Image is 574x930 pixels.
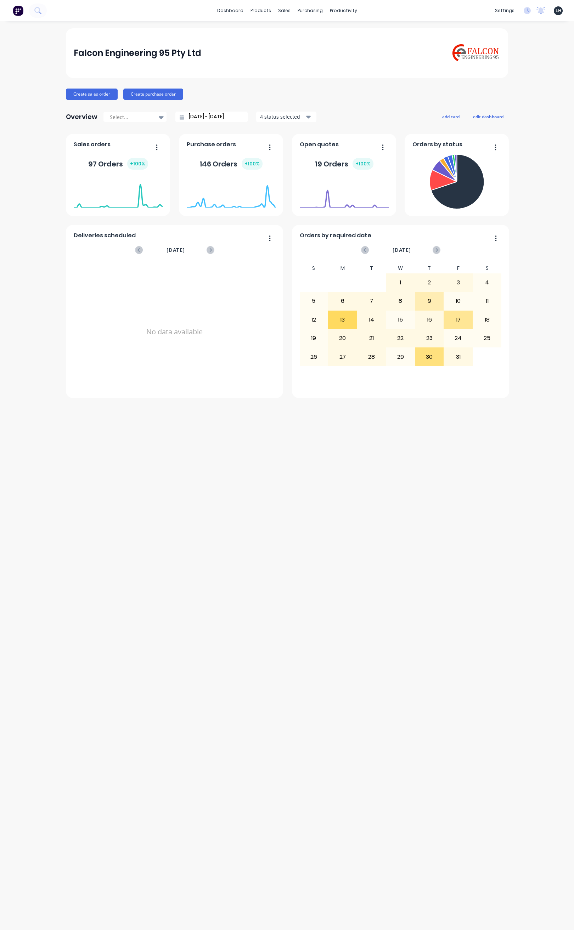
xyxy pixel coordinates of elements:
div: 1 [386,274,415,291]
div: 7 [358,292,386,310]
div: 2 [415,274,444,291]
div: productivity [326,5,361,16]
div: S [473,263,502,273]
div: 10 [444,292,472,310]
div: 9 [415,292,444,310]
button: add card [438,112,464,121]
div: 21 [358,329,386,347]
div: 8 [386,292,415,310]
div: + 100 % [242,158,263,170]
span: Sales orders [74,140,111,149]
div: 16 [415,311,444,329]
span: [DATE] [167,246,185,254]
div: 146 Orders [199,158,263,170]
div: No data available [74,263,276,401]
div: 18 [473,311,501,329]
div: + 100 % [127,158,148,170]
span: LH [556,7,561,14]
div: 5 [300,292,328,310]
div: 15 [386,311,415,329]
a: dashboard [214,5,247,16]
div: S [299,263,328,273]
div: Falcon Engineering 95 Pty Ltd [74,46,201,60]
img: Factory [13,5,23,16]
div: 4 [473,274,501,291]
div: 25 [473,329,501,347]
div: 20 [328,329,357,347]
div: 30 [415,348,444,365]
div: sales [275,5,294,16]
div: settings [491,5,518,16]
span: Orders by status [412,140,462,149]
div: 24 [444,329,472,347]
div: Overview [66,110,97,124]
div: 4 status selected [260,113,305,120]
img: Falcon Engineering 95 Pty Ltd [451,43,500,63]
button: Create purchase order [123,89,183,100]
div: 13 [328,311,357,329]
div: 11 [473,292,501,310]
div: 19 [300,329,328,347]
div: 14 [358,311,386,329]
div: 28 [358,348,386,365]
div: 19 Orders [315,158,373,170]
div: 22 [386,329,415,347]
span: Open quotes [300,140,339,149]
div: W [386,263,415,273]
button: edit dashboard [468,112,508,121]
button: 4 status selected [256,112,316,122]
div: 97 Orders [88,158,148,170]
span: [DATE] [393,246,411,254]
div: M [328,263,357,273]
div: purchasing [294,5,326,16]
div: 12 [300,311,328,329]
div: 27 [328,348,357,365]
div: 6 [328,292,357,310]
div: 31 [444,348,472,365]
div: T [357,263,386,273]
button: Create sales order [66,89,118,100]
div: T [415,263,444,273]
div: 17 [444,311,472,329]
span: Purchase orders [187,140,236,149]
div: F [444,263,473,273]
div: 23 [415,329,444,347]
div: 26 [300,348,328,365]
div: 3 [444,274,472,291]
span: Deliveries scheduled [74,231,136,240]
div: products [247,5,275,16]
div: 29 [386,348,415,365]
div: + 100 % [353,158,373,170]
